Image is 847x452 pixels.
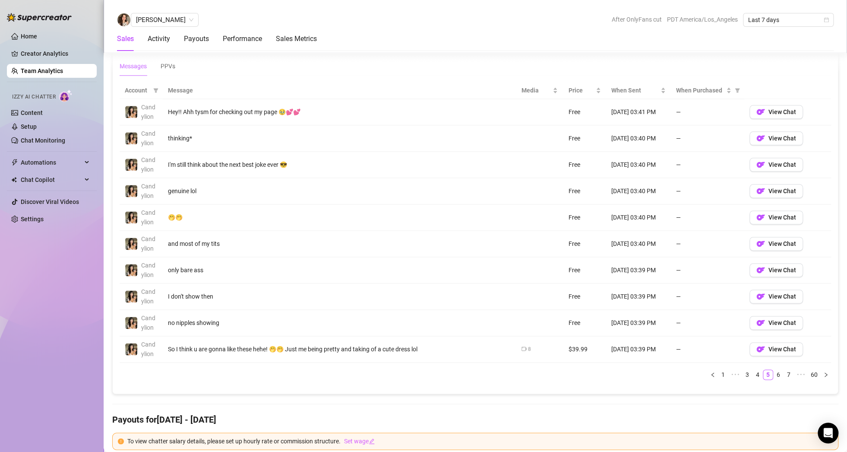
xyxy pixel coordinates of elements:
span: exclamation-circle [118,438,124,444]
img: Candylion [125,159,137,171]
span: View Chat [768,161,796,168]
li: 60 [808,369,821,380]
td: — [671,257,744,283]
img: Candylion [125,211,137,223]
span: Account [125,86,150,95]
a: OFView Chat [749,216,803,223]
a: Chat Monitoring [21,137,65,144]
div: only bare ass [168,265,511,275]
button: OFView Chat [749,105,803,119]
a: Team Analytics [21,67,63,74]
td: — [671,310,744,336]
a: OFView Chat [749,295,803,302]
th: Media [516,82,563,99]
a: OFView Chat [749,111,803,118]
span: filter [152,84,160,97]
button: OFView Chat [749,290,803,303]
div: I'm still think about the next best joke ever 😎 [168,160,511,169]
span: thunderbolt [11,159,18,166]
div: Payouts [184,34,209,44]
span: View Chat [768,135,796,142]
img: logo-BBDzfeDw.svg [7,13,72,22]
li: 5 [763,369,773,380]
img: Candylion [125,264,137,276]
div: I don't show then [168,292,511,301]
a: 3 [743,370,752,379]
li: Next Page [821,369,831,380]
td: Free [563,152,606,178]
td: — [671,178,744,204]
button: OFView Chat [749,158,803,172]
span: ••• [794,369,808,380]
img: Candylion [125,185,137,197]
td: — [671,231,744,257]
img: OF [756,108,765,116]
img: Candylion [125,317,137,329]
td: [DATE] 03:40 PM [606,231,671,257]
span: Candylion [141,262,155,278]
img: OF [756,345,765,353]
img: Candylion [125,290,137,302]
img: OF [756,266,765,274]
a: Set wageedit [344,436,375,446]
a: Content [21,109,43,116]
span: Candylion [141,209,155,226]
img: OF [756,213,765,222]
span: PDT America/Los_Angeles [667,13,738,26]
img: AI Chatter [59,89,73,102]
td: Free [563,231,606,257]
button: OFView Chat [749,131,803,145]
span: View Chat [768,293,796,300]
span: Candylion [141,130,155,146]
img: Candylion [125,238,137,250]
a: Setup [21,123,37,130]
img: OF [756,292,765,301]
span: Price [568,86,594,95]
span: View Chat [768,267,796,274]
span: Candylion [141,236,155,252]
button: right [821,369,831,380]
div: 🤭🤭 [168,213,511,222]
td: [DATE] 03:40 PM [606,178,671,204]
td: Free [563,310,606,336]
a: Creator Analytics [21,47,90,60]
td: — [671,283,744,310]
h4: Payouts for [DATE] - [DATE] [112,414,838,426]
a: Home [21,33,37,40]
a: Settings [21,216,44,223]
img: Candylion [125,106,137,118]
div: Hey!! Ahh tysm for checking out my page 🥹💕💕 [168,107,511,117]
th: Price [563,82,606,99]
span: video-camera [521,346,527,351]
span: edit [369,438,375,444]
img: Júlia Nicodemos [117,13,130,26]
span: Candylion [141,315,155,331]
li: 3 [742,369,752,380]
li: 7 [784,369,794,380]
span: Candylion [141,183,155,199]
span: Candylion [141,341,155,357]
th: When Purchased [671,82,744,99]
td: — [671,204,744,231]
a: OFView Chat [749,242,803,249]
img: Candylion [125,343,137,355]
button: OFView Chat [749,342,803,356]
span: Candylion [141,288,155,305]
li: Previous 5 Pages [728,369,742,380]
li: 6 [773,369,784,380]
a: OFView Chat [749,348,803,355]
span: Chat Copilot [21,173,82,187]
button: OFView Chat [749,237,803,251]
div: Open Intercom Messenger [818,423,838,443]
li: Next 5 Pages [794,369,808,380]
div: Activity [148,34,170,44]
td: $39.99 [563,336,606,363]
a: OFView Chat [749,321,803,328]
img: OF [756,318,765,327]
div: Sales [117,34,134,44]
img: Candylion [125,132,137,144]
span: Automations [21,156,82,169]
button: OFView Chat [749,263,803,277]
div: Performance [223,34,262,44]
td: [DATE] 03:40 PM [606,125,671,152]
